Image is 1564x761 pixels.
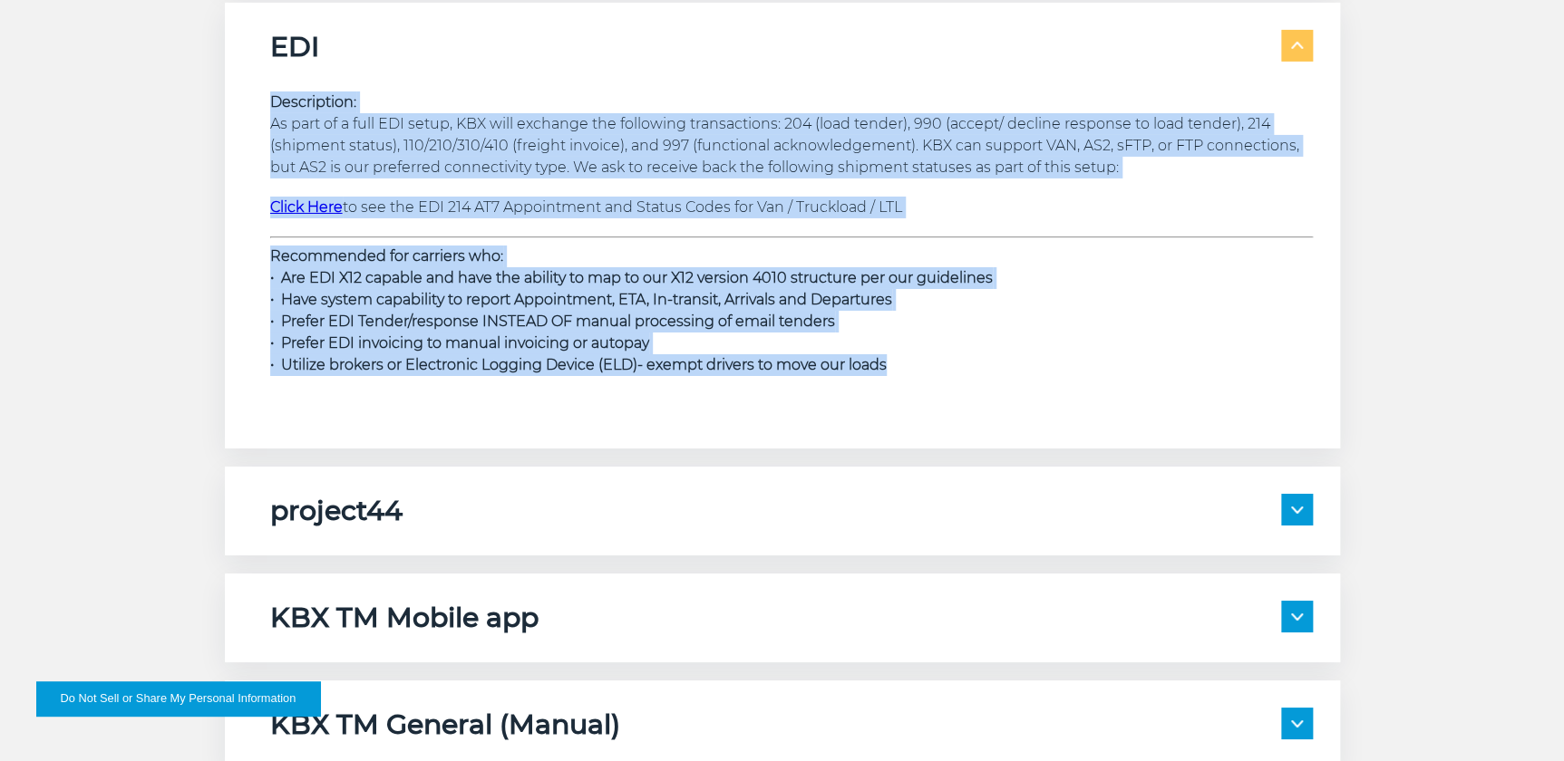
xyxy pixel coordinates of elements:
h5: project44 [270,494,403,528]
span: • Prefer EDI invoicing to manual invoicing or autopay [270,334,649,352]
button: Do Not Sell or Share My Personal Information [36,681,320,716]
h5: KBX TM Mobile app [270,601,539,635]
p: to see the EDI 214 AT7 Appointment and Status Codes for Van / Truckload / LTL [270,197,1313,218]
img: arrow [1291,720,1303,727]
span: • Prefer EDI Tender/response INSTEAD OF manual processing of email tenders [270,313,835,330]
img: arrow [1291,506,1303,514]
strong: Recommended for carriers who: [270,247,503,265]
p: As part of a full EDI setup, KBX will exchange the following transactions: 204 (load tender), 990... [270,92,1313,178]
img: arrow [1291,613,1303,621]
span: • Utilize brokers or Electronic Logging Device (ELD)- exempt drivers to move our loads [270,356,887,373]
span: • Have system capability to report Appointment, ETA, In-transit, Arrivals and Departures [270,291,892,308]
a: Click Here [270,198,343,216]
h5: EDI [270,30,319,64]
img: arrow [1291,43,1303,50]
h5: KBX TM General (Manual) [270,708,620,742]
iframe: Chat Widget [1473,674,1564,761]
span: • Are EDI X12 capable and have the ability to map to our X12 version 4010 structure per our guide... [270,269,993,286]
strong: Description: [270,93,356,111]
